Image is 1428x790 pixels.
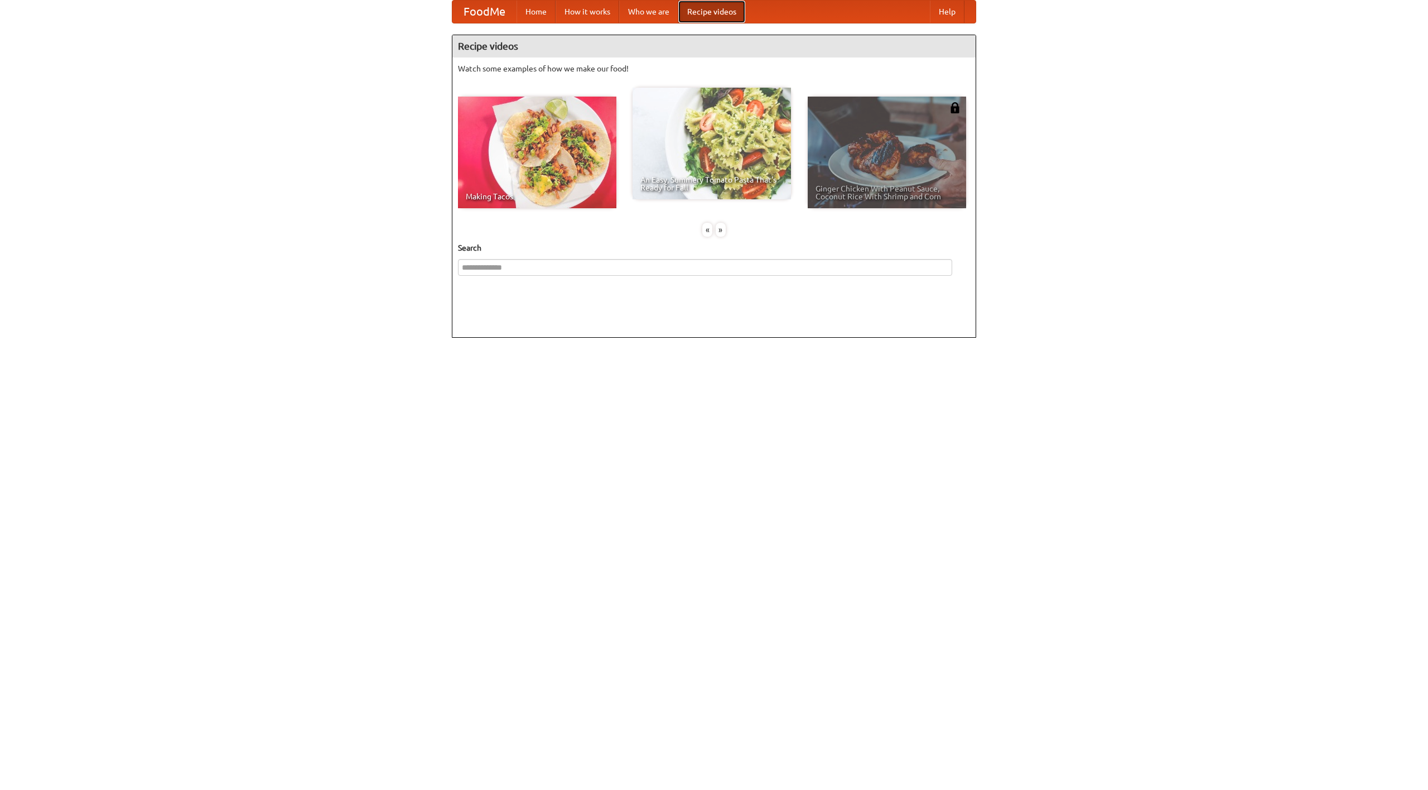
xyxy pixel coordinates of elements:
img: 483408.png [949,102,961,113]
div: » [716,223,726,237]
a: Who we are [619,1,678,23]
a: FoodMe [452,1,517,23]
a: Help [930,1,964,23]
h4: Recipe videos [452,35,976,58]
p: Watch some examples of how we make our food! [458,63,970,74]
a: Recipe videos [678,1,745,23]
span: An Easy, Summery Tomato Pasta That's Ready for Fall [640,176,783,191]
a: How it works [556,1,619,23]
span: Making Tacos [466,193,609,200]
div: « [702,223,712,237]
a: An Easy, Summery Tomato Pasta That's Ready for Fall [633,88,791,199]
a: Home [517,1,556,23]
a: Making Tacos [458,97,616,208]
h5: Search [458,242,970,253]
